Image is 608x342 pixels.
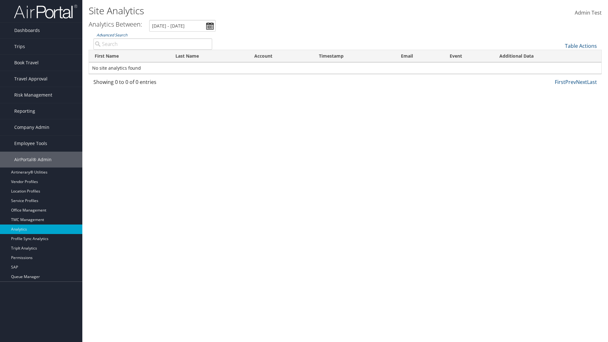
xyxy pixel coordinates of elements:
th: Additional Data [494,50,601,62]
img: airportal-logo.png [14,4,77,19]
h1: Site Analytics [89,4,431,17]
a: Next [576,79,587,85]
th: Account: activate to sort column ascending [249,50,313,62]
th: First Name: activate to sort column ascending [89,50,170,62]
span: Employee Tools [14,136,47,151]
span: Company Admin [14,119,49,135]
span: Book Travel [14,55,39,71]
a: Prev [565,79,576,85]
th: Event [444,50,494,62]
span: Travel Approval [14,71,47,87]
span: Admin Test [575,9,602,16]
span: Reporting [14,103,35,119]
span: AirPortal® Admin [14,152,52,168]
span: Trips [14,39,25,54]
span: Risk Management [14,87,52,103]
th: Last Name: activate to sort column ascending [170,50,249,62]
td: No site analytics found [89,62,601,74]
th: Email [395,50,444,62]
a: Table Actions [565,42,597,49]
a: Admin Test [575,3,602,23]
a: Last [587,79,597,85]
h3: Analytics Between: [89,20,142,28]
a: First [555,79,565,85]
th: Timestamp: activate to sort column descending [313,50,395,62]
input: Advanced Search [93,38,212,50]
a: Advanced Search [97,32,127,38]
input: [DATE] - [DATE] [149,20,216,32]
div: Showing 0 to 0 of 0 entries [93,78,212,89]
span: Dashboards [14,22,40,38]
